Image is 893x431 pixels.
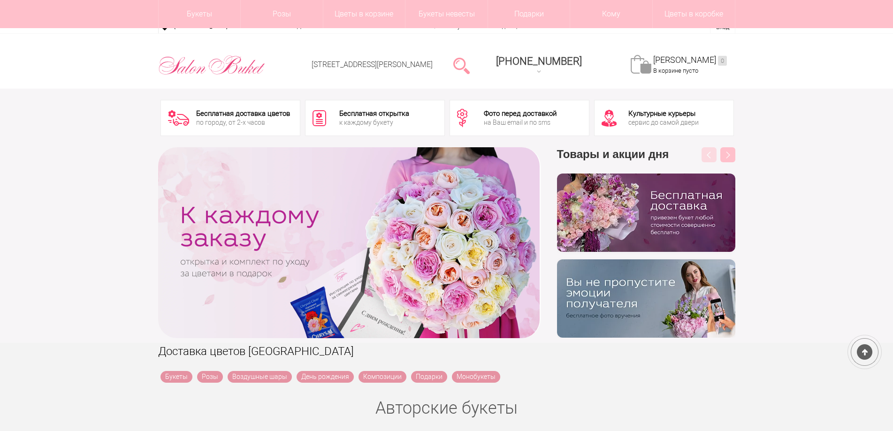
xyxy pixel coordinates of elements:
[490,52,588,79] a: [PHONE_NUMBER]
[411,371,447,383] a: Подарки
[628,119,699,126] div: сервис до самой двери
[228,371,292,383] a: Воздушные шары
[718,56,727,66] ins: 0
[160,371,192,383] a: Букеты
[452,371,500,383] a: Монобукеты
[339,110,409,117] div: Бесплатная открытка
[375,398,518,418] a: Авторские букеты
[496,55,582,67] span: [PHONE_NUMBER]
[359,371,406,383] a: Композиции
[557,174,735,252] img: hpaj04joss48rwypv6hbykmvk1dj7zyr.png.webp
[196,110,290,117] div: Бесплатная доставка цветов
[312,60,433,69] a: [STREET_ADDRESS][PERSON_NAME]
[484,119,557,126] div: на Ваш email и по sms
[653,67,698,74] span: В корзине пусто
[628,110,699,117] div: Культурные курьеры
[720,147,735,162] button: Next
[653,55,727,66] a: [PERSON_NAME]
[297,371,354,383] a: День рождения
[557,147,735,174] h3: Товары и акции дня
[158,343,735,360] h1: Доставка цветов [GEOGRAPHIC_DATA]
[196,119,290,126] div: по городу, от 2-х часов
[339,119,409,126] div: к каждому букету
[158,53,266,77] img: Цветы Нижний Новгород
[557,259,735,338] img: v9wy31nijnvkfycrkduev4dhgt9psb7e.png.webp
[484,110,557,117] div: Фото перед доставкой
[197,371,223,383] a: Розы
